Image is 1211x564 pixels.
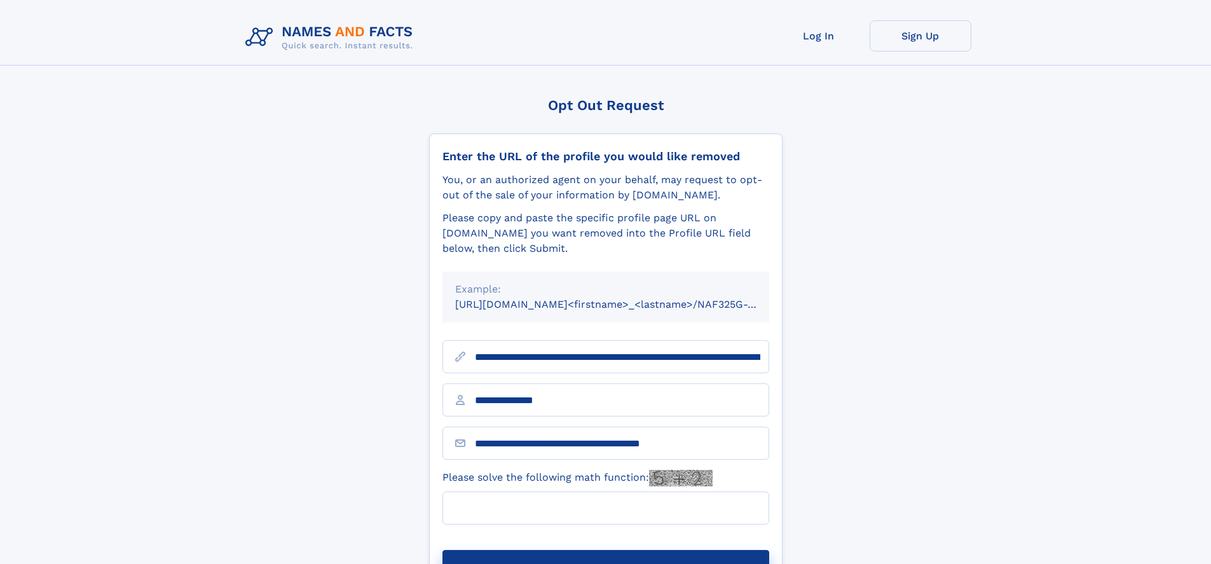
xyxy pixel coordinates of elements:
[442,149,769,163] div: Enter the URL of the profile you would like removed
[455,298,793,310] small: [URL][DOMAIN_NAME]<firstname>_<lastname>/NAF325G-xxxxxxxx
[768,20,870,52] a: Log In
[442,210,769,256] div: Please copy and paste the specific profile page URL on [DOMAIN_NAME] you want removed into the Pr...
[429,97,783,113] div: Opt Out Request
[442,470,713,486] label: Please solve the following math function:
[455,282,756,297] div: Example:
[442,172,769,203] div: You, or an authorized agent on your behalf, may request to opt-out of the sale of your informatio...
[240,20,423,55] img: Logo Names and Facts
[870,20,971,52] a: Sign Up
